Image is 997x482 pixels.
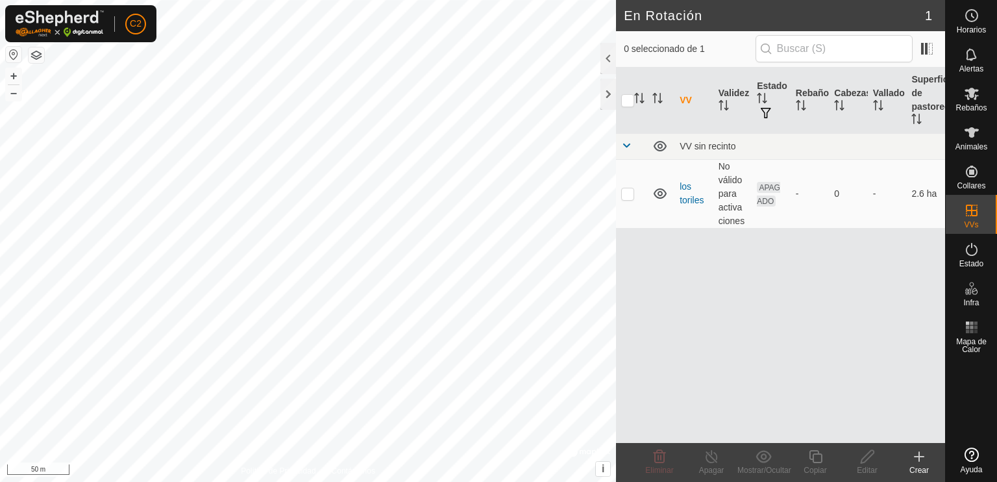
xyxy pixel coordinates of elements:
[6,68,21,84] button: +
[634,95,645,105] p-sorticon: Activar para ordenar
[713,68,752,134] th: Validez
[29,47,44,63] button: Capas del Mapa
[925,6,932,25] span: 1
[829,68,868,134] th: Cabezas
[796,187,824,201] div: -
[602,463,604,474] span: i
[752,68,791,134] th: Estado
[16,10,104,37] img: Logo Gallagher
[911,116,922,126] p-sorticon: Activar para ordenar
[737,464,789,476] div: Mostrar/Ocultar
[955,143,987,151] span: Animales
[713,159,752,228] td: No válido para activaciones
[964,221,978,229] span: VVs
[959,260,983,268] span: Estado
[796,102,806,112] p-sorticon: Activar para ordenar
[957,182,985,190] span: Collares
[624,42,755,56] span: 0 seleccionado de 1
[791,68,830,134] th: Rebaño
[893,464,945,476] div: Crear
[957,26,986,34] span: Horarios
[868,68,907,134] th: Vallado
[906,68,945,134] th: Superficie de pastoreo
[6,85,21,101] button: –
[949,338,994,353] span: Mapa de Calor
[757,95,767,105] p-sorticon: Activar para ordenar
[719,102,729,112] p-sorticon: Activar para ordenar
[757,182,780,207] span: APAGADO
[241,465,315,477] a: Política de Privacidad
[624,8,925,23] h2: En Rotación
[6,47,21,62] button: Restablecer Mapa
[680,141,940,151] div: VV sin recinto
[906,159,945,228] td: 2.6 ha
[756,35,913,62] input: Buscar (S)
[963,299,979,307] span: Infra
[955,104,987,112] span: Rebaños
[652,95,663,105] p-sorticon: Activar para ordenar
[829,159,868,228] td: 0
[868,159,907,228] td: -
[680,181,704,205] a: los toriles
[645,466,673,475] span: Eliminar
[841,464,893,476] div: Editar
[959,65,983,73] span: Alertas
[596,462,610,476] button: i
[873,102,883,112] p-sorticon: Activar para ordenar
[834,102,844,112] p-sorticon: Activar para ordenar
[946,442,997,479] a: Ayuda
[789,464,841,476] div: Copiar
[674,68,713,134] th: VV
[332,465,375,477] a: Contáctenos
[961,466,983,474] span: Ayuda
[685,464,737,476] div: Apagar
[130,17,142,31] span: C2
